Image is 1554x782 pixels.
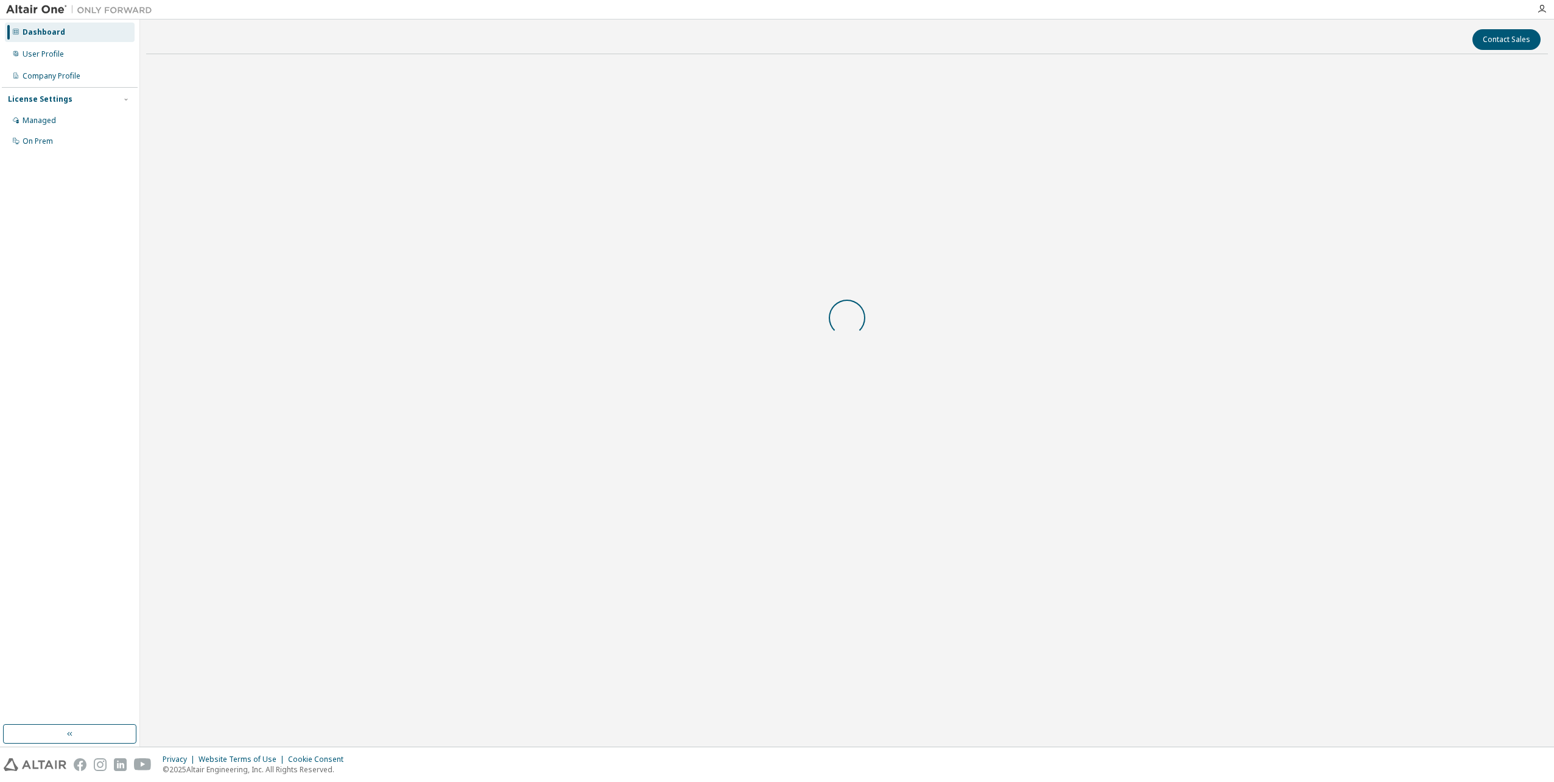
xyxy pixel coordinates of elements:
img: facebook.svg [74,758,86,771]
img: altair_logo.svg [4,758,66,771]
div: License Settings [8,94,72,104]
div: Dashboard [23,27,65,37]
img: instagram.svg [94,758,107,771]
div: User Profile [23,49,64,59]
div: Company Profile [23,71,80,81]
div: Website Terms of Use [199,755,288,764]
div: Privacy [163,755,199,764]
div: On Prem [23,136,53,146]
button: Contact Sales [1472,29,1541,50]
img: linkedin.svg [114,758,127,771]
img: youtube.svg [134,758,152,771]
div: Cookie Consent [288,755,351,764]
p: © 2025 Altair Engineering, Inc. All Rights Reserved. [163,764,351,775]
img: Altair One [6,4,158,16]
div: Managed [23,116,56,125]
